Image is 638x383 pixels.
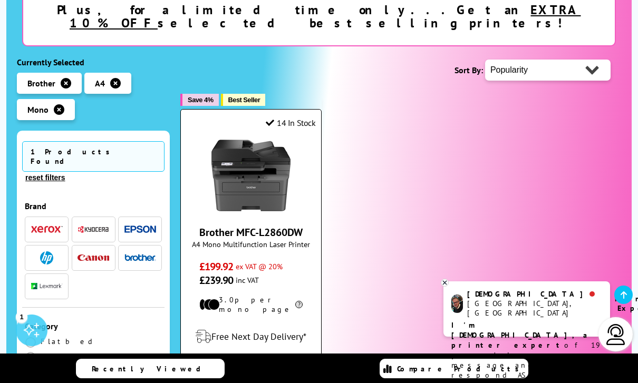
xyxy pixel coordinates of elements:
span: £239.90 [199,273,234,287]
button: Xerox [28,222,66,237]
div: Currently Selected [17,57,170,67]
span: Mono [27,104,49,115]
div: [GEOGRAPHIC_DATA], [GEOGRAPHIC_DATA] [467,299,602,318]
button: Kyocera [74,222,112,237]
span: ex VAT @ 20% [236,261,283,271]
a: Brother MFC-L2860DW [211,207,291,217]
button: Epson [121,222,159,237]
button: reset filters [22,173,68,182]
span: Recently Viewed [92,364,211,374]
img: user-headset-light.svg [605,324,626,345]
img: chris-livechat.png [451,294,463,313]
span: £199.92 [199,260,234,273]
b: I'm [DEMOGRAPHIC_DATA], a printer expert [451,320,591,350]
img: Canon [78,254,109,261]
li: 3.0p per mono page [199,295,303,314]
div: [DEMOGRAPHIC_DATA] [467,289,602,299]
button: Lexmark [28,279,66,293]
span: Flatbed [41,337,96,346]
img: Xerox [31,225,63,233]
span: Save 4% [188,96,213,104]
span: 1 Products Found [22,141,165,172]
img: Brother [124,254,156,261]
img: Lexmark [31,283,63,289]
div: 1 [16,311,27,322]
button: Canon [74,251,112,265]
img: Brother MFC-L2860DW [211,136,291,215]
img: Epson [124,225,156,233]
button: Save 4% [180,94,218,106]
div: Category [25,321,162,331]
u: EXTRA 10% OFF [70,2,581,31]
img: HP [40,251,53,264]
span: inc VAT [236,275,259,285]
span: A4 Mono Multifunction Laser Printer [186,239,315,249]
span: Mobile [41,351,93,361]
strong: Plus, for a limited time only...Get an selected best selling printers! [57,2,581,31]
span: Compare Products [397,364,525,374]
div: Brand [25,201,162,211]
span: Brother [27,78,55,89]
div: modal_delivery [186,322,315,351]
a: Brother MFC-L2860DW [199,225,303,239]
button: HP [28,251,66,265]
button: Brother [121,251,159,265]
button: Best Seller [221,94,266,106]
img: Kyocera [78,225,109,233]
a: Compare Products [380,359,528,378]
span: A4 [95,78,105,89]
span: Best Seller [228,96,260,104]
a: Recently Viewed [76,359,225,378]
span: Sort By: [455,65,483,75]
p: of 19 years! Leave me a message and I'll respond ASAP [451,320,602,380]
div: 14 In Stock [266,117,315,128]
